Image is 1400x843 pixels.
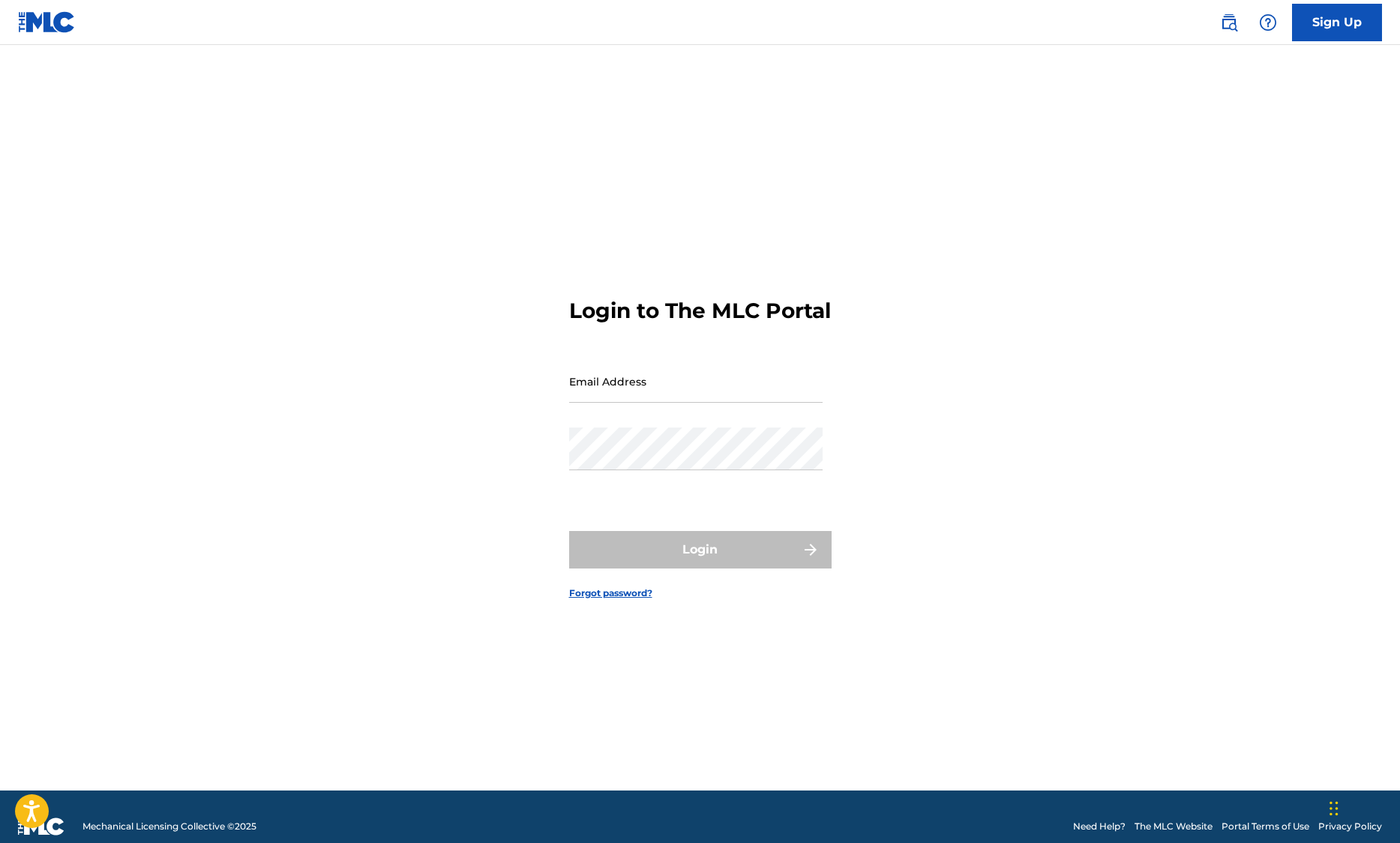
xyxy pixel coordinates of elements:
[82,820,256,833] span: Mechanical Licensing Collective © 2025
[1292,4,1382,41] a: Sign Up
[1073,820,1126,833] a: Need Help?
[1253,7,1283,37] div: Help
[18,11,76,33] img: MLC Logo
[569,586,652,600] a: Forgot password?
[1220,13,1238,31] img: search
[569,298,831,324] h3: Login to The MLC Portal
[1135,820,1213,833] a: The MLC Website
[1259,13,1277,31] img: help
[18,817,64,835] img: logo
[1325,771,1400,843] iframe: Chat Widget
[1325,771,1400,843] div: Widget chat
[1222,820,1309,833] a: Portal Terms of Use
[1214,7,1244,37] a: Public Search
[1330,786,1339,831] div: Trascina
[1318,820,1382,833] a: Privacy Policy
